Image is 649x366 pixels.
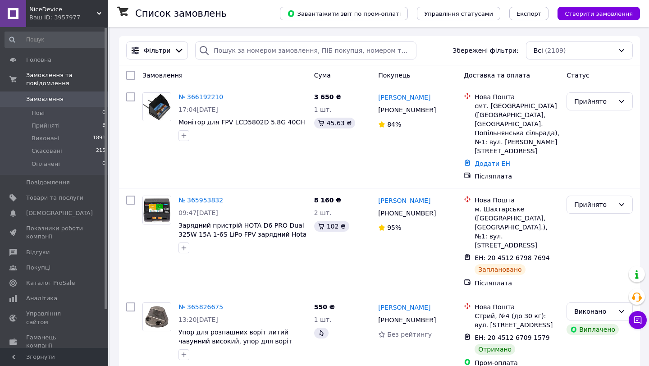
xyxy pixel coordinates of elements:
[475,196,559,205] div: Нова Пошта
[26,224,83,241] span: Показники роботи компанії
[178,303,223,311] a: № 365826675
[574,307,614,316] div: Виконано
[545,47,566,54] span: (2109)
[26,334,83,350] span: Гаманець компанії
[5,32,106,48] input: Пошук
[32,122,59,130] span: Прийняті
[32,160,60,168] span: Оплачені
[574,96,614,106] div: Прийнято
[378,72,410,79] span: Покупець
[378,196,430,205] a: [PERSON_NAME]
[417,7,500,20] button: Управління статусами
[32,134,59,142] span: Виконані
[26,279,75,287] span: Каталог ProSale
[178,119,305,126] a: Монітор для FPV LCD5802D 5.8G 40CH
[314,197,342,204] span: 8 160 ₴
[314,303,335,311] span: 550 ₴
[629,311,647,329] button: Чат з покупцем
[314,72,331,79] span: Cума
[314,118,355,128] div: 45.63 ₴
[387,331,432,338] span: Без рейтингу
[26,248,50,256] span: Відгуки
[142,302,171,331] a: Фото товару
[29,5,97,14] span: NiceDevice
[475,344,515,355] div: Отримано
[26,294,57,302] span: Аналітика
[26,56,51,64] span: Головна
[178,222,306,247] a: Зарядний пристрій HOTA D6 PRO Dual 325W 15A 1-6S LiPo FPV зарядний Hota d6 pro
[314,221,349,232] div: 102 ₴
[464,72,530,79] span: Доставка та оплата
[287,9,401,18] span: Завантажити звіт по пром-оплаті
[567,72,590,79] span: Статус
[376,207,438,220] div: [PHONE_NUMBER]
[376,104,438,116] div: [PHONE_NUMBER]
[93,134,105,142] span: 1891
[475,160,510,167] a: Додати ЕН
[565,10,633,17] span: Створити замовлення
[378,93,430,102] a: [PERSON_NAME]
[29,14,108,22] div: Ваш ID: 3957977
[314,209,332,216] span: 2 шт.
[135,8,227,19] h1: Список замовлень
[26,71,108,87] span: Замовлення та повідомлення
[178,329,292,345] a: Упор для розпашних воріт литий чавунний високий, упор для воріт
[32,147,62,155] span: Скасовані
[424,10,493,17] span: Управління статусами
[475,311,559,329] div: Стрий, №4 (до 30 кг): вул. [STREET_ADDRESS]
[509,7,549,20] button: Експорт
[567,324,619,335] div: Виплачено
[475,334,550,341] span: ЕН: 20 4512 6709 1579
[387,224,401,231] span: 95%
[314,93,342,101] span: 3 650 ₴
[548,9,640,17] a: Створити замовлення
[178,106,218,113] span: 17:04[DATE]
[142,196,171,224] a: Фото товару
[475,264,526,275] div: Заплановано
[516,10,542,17] span: Експорт
[96,147,105,155] span: 215
[475,205,559,250] div: м. Шахтарське ([GEOGRAPHIC_DATA], [GEOGRAPHIC_DATA].), №1: вул. [STREET_ADDRESS]
[475,279,559,288] div: Післяплата
[26,194,83,202] span: Товари та послуги
[195,41,416,59] input: Пошук за номером замовлення, ПІБ покупця, номером телефону, Email, номером накладної
[143,303,171,331] img: Фото товару
[26,95,64,103] span: Замовлення
[314,106,332,113] span: 1 шт.
[314,316,332,323] span: 1 шт.
[26,264,50,272] span: Покупці
[142,92,171,121] a: Фото товару
[475,302,559,311] div: Нова Пошта
[558,7,640,20] button: Створити замовлення
[26,209,93,217] span: [DEMOGRAPHIC_DATA]
[178,316,218,323] span: 13:20[DATE]
[102,122,105,130] span: 3
[26,178,70,187] span: Повідомлення
[142,72,183,79] span: Замовлення
[178,197,223,204] a: № 365953832
[376,314,438,326] div: [PHONE_NUMBER]
[475,254,550,261] span: ЕН: 20 4512 6798 7694
[574,200,614,210] div: Прийнято
[143,196,171,224] img: Фото товару
[178,93,223,101] a: № 366192210
[102,160,105,168] span: 0
[32,109,45,117] span: Нові
[475,101,559,156] div: смт. [GEOGRAPHIC_DATA] ([GEOGRAPHIC_DATA], [GEOGRAPHIC_DATA]. Попільнянська сільрада), №1: вул. [...
[475,92,559,101] div: Нова Пошта
[475,172,559,181] div: Післяплата
[280,7,408,20] button: Завантажити звіт по пром-оплаті
[452,46,518,55] span: Збережені фільтри:
[534,46,543,55] span: Всі
[144,46,170,55] span: Фільтри
[178,209,218,216] span: 09:47[DATE]
[387,121,401,128] span: 84%
[378,303,430,312] a: [PERSON_NAME]
[102,109,105,117] span: 0
[26,310,83,326] span: Управління сайтом
[143,93,171,121] img: Фото товару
